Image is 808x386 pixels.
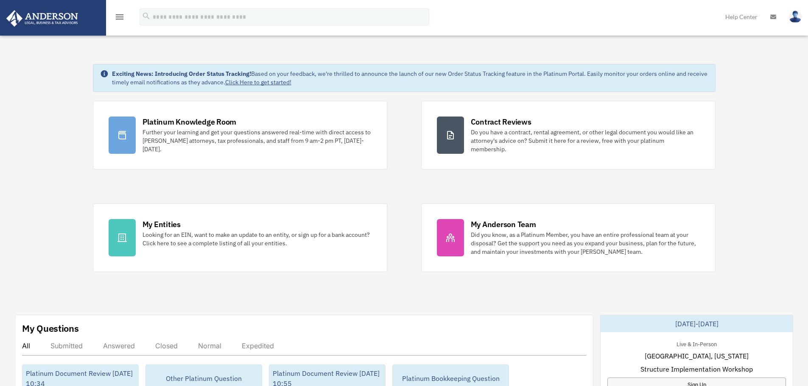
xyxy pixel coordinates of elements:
[645,351,749,361] span: [GEOGRAPHIC_DATA], [US_STATE]
[225,78,291,86] a: Click Here to get started!
[93,101,387,169] a: Platinum Knowledge Room Further your learning and get your questions answered real-time with dire...
[198,342,221,350] div: Normal
[143,219,181,230] div: My Entities
[471,219,536,230] div: My Anderson Team
[143,117,237,127] div: Platinum Knowledge Room
[242,342,274,350] div: Expedited
[103,342,135,350] div: Answered
[115,12,125,22] i: menu
[670,339,724,348] div: Live & In-Person
[115,15,125,22] a: menu
[471,128,700,153] div: Do you have a contract, rental agreement, or other legal document you would like an attorney's ad...
[4,10,81,27] img: Anderson Advisors Platinum Portal
[112,70,251,78] strong: Exciting News: Introducing Order Status Tracking!
[421,101,716,169] a: Contract Reviews Do you have a contract, rental agreement, or other legal document you would like...
[143,230,372,247] div: Looking for an EIN, want to make an update to an entity, or sign up for a bank account? Click her...
[471,117,531,127] div: Contract Reviews
[789,11,802,23] img: User Pic
[155,342,178,350] div: Closed
[112,69,708,86] div: Based on your feedback, we're thrilled to announce the launch of our new Order Status Tracking fe...
[143,128,372,153] div: Further your learning and get your questions answered real-time with direct access to [PERSON_NAM...
[50,342,83,350] div: Submitted
[22,322,79,335] div: My Questions
[22,342,30,350] div: All
[93,203,387,272] a: My Entities Looking for an EIN, want to make an update to an entity, or sign up for a bank accoun...
[640,364,753,374] span: Structure Implementation Workshop
[601,315,793,332] div: [DATE]-[DATE]
[142,11,151,21] i: search
[421,203,716,272] a: My Anderson Team Did you know, as a Platinum Member, you have an entire professional team at your...
[471,230,700,256] div: Did you know, as a Platinum Member, you have an entire professional team at your disposal? Get th...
